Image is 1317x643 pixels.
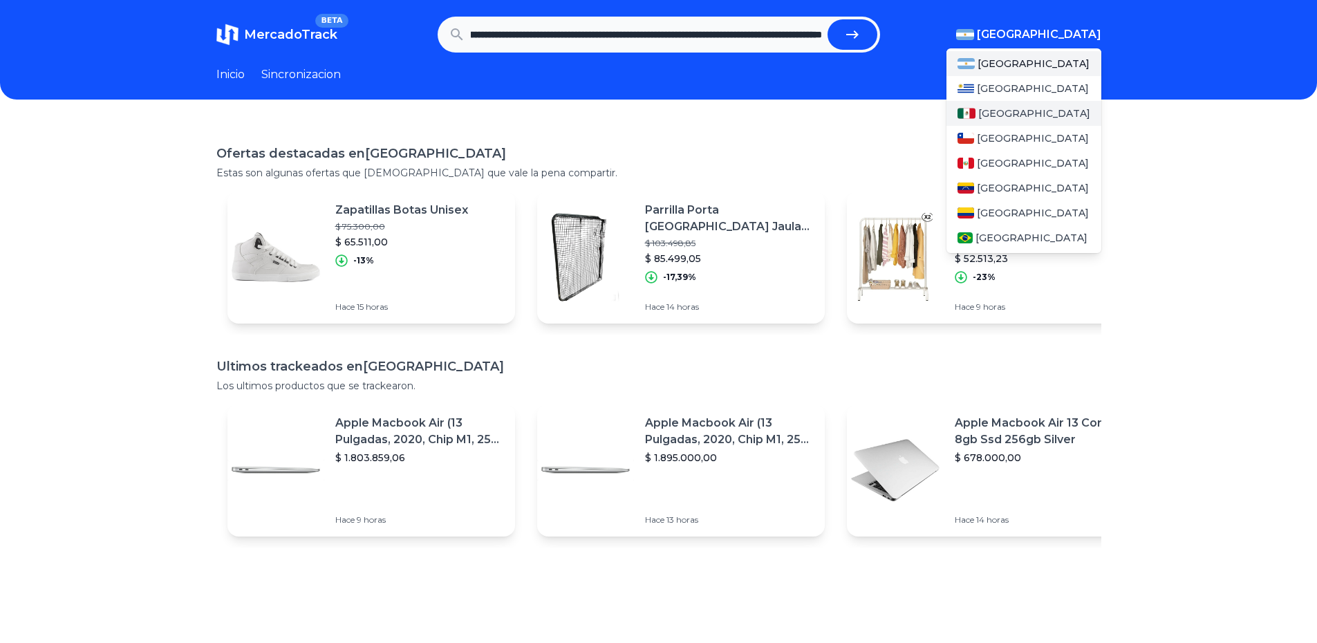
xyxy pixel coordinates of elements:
[946,76,1101,101] a: Uruguay[GEOGRAPHIC_DATA]
[663,272,696,283] p: -17,39%
[216,66,245,83] a: Inicio
[958,83,974,94] img: Uruguay
[977,156,1089,170] span: [GEOGRAPHIC_DATA]
[956,26,1101,43] button: [GEOGRAPHIC_DATA]
[958,58,975,69] img: Argentina
[216,24,239,46] img: MercadoTrack
[977,131,1089,145] span: [GEOGRAPHIC_DATA]
[335,514,504,525] p: Hace 9 horas
[977,181,1089,195] span: [GEOGRAPHIC_DATA]
[244,27,337,42] span: MercadoTrack
[216,144,1101,163] h1: Ofertas destacadas en [GEOGRAPHIC_DATA]
[946,176,1101,201] a: Venezuela[GEOGRAPHIC_DATA]
[847,422,944,519] img: Featured image
[227,404,515,537] a: Featured imageApple Macbook Air (13 Pulgadas, 2020, Chip M1, 256 Gb De Ssd, 8 Gb De Ram) - Plata$...
[977,26,1101,43] span: [GEOGRAPHIC_DATA]
[335,451,504,465] p: $ 1.803.859,06
[645,238,814,249] p: $ 103.498,85
[227,191,515,324] a: Featured imageZapatillas Botas Unisex$ 75.300,00$ 65.511,00-13%Hace 15 horas
[645,252,814,265] p: $ 85.499,05
[958,183,974,194] img: Venezuela
[977,82,1089,95] span: [GEOGRAPHIC_DATA]
[537,422,634,519] img: Featured image
[946,51,1101,76] a: Argentina[GEOGRAPHIC_DATA]
[955,451,1123,465] p: $ 678.000,00
[335,202,468,218] p: Zapatillas Botas Unisex
[645,415,814,448] p: Apple Macbook Air (13 Pulgadas, 2020, Chip M1, 256 Gb De Ssd, 8 Gb De Ram) - Plata
[261,66,341,83] a: Sincronizacion
[645,202,814,235] p: Parrilla Porta [GEOGRAPHIC_DATA] Jaula Universal Reforzada Adaptable
[645,514,814,525] p: Hace 13 horas
[537,209,634,306] img: Featured image
[216,24,337,46] a: MercadoTrackBETA
[956,29,974,40] img: Argentina
[977,206,1089,220] span: [GEOGRAPHIC_DATA]
[645,451,814,465] p: $ 1.895.000,00
[955,514,1123,525] p: Hace 14 horas
[955,301,1123,313] p: Hace 9 horas
[847,191,1134,324] a: Featured imagePack X2 Perchero Organizador Fuerte Reforzado Uso$ 68.199,00$ 52.513,23-23%Hace 9 h...
[958,232,973,243] img: Brasil
[216,357,1101,376] h1: Ultimos trackeados en [GEOGRAPHIC_DATA]
[946,201,1101,225] a: Colombia[GEOGRAPHIC_DATA]
[335,301,468,313] p: Hace 15 horas
[847,209,944,306] img: Featured image
[537,404,825,537] a: Featured imageApple Macbook Air (13 Pulgadas, 2020, Chip M1, 256 Gb De Ssd, 8 Gb De Ram) - Plata$...
[958,158,974,169] img: Peru
[946,101,1101,126] a: Mexico[GEOGRAPHIC_DATA]
[216,166,1101,180] p: Estas son algunas ofertas que [DEMOGRAPHIC_DATA] que vale la pena compartir.
[537,191,825,324] a: Featured imageParrilla Porta [GEOGRAPHIC_DATA] Jaula Universal Reforzada Adaptable$ 103.498,85$ 8...
[335,221,468,232] p: $ 75.300,00
[227,209,324,306] img: Featured image
[645,301,814,313] p: Hace 14 horas
[946,126,1101,151] a: Chile[GEOGRAPHIC_DATA]
[975,231,1087,245] span: [GEOGRAPHIC_DATA]
[955,252,1123,265] p: $ 52.513,23
[335,415,504,448] p: Apple Macbook Air (13 Pulgadas, 2020, Chip M1, 256 Gb De Ssd, 8 Gb De Ram) - Plata
[315,14,348,28] span: BETA
[958,207,974,218] img: Colombia
[216,379,1101,393] p: Los ultimos productos que se trackearon.
[946,225,1101,250] a: Brasil[GEOGRAPHIC_DATA]
[946,151,1101,176] a: Peru[GEOGRAPHIC_DATA]
[847,404,1134,537] a: Featured imageApple Macbook Air 13 Core I5 8gb Ssd 256gb Silver$ 678.000,00Hace 14 horas
[978,106,1090,120] span: [GEOGRAPHIC_DATA]
[227,422,324,519] img: Featured image
[335,235,468,249] p: $ 65.511,00
[958,133,974,144] img: Chile
[955,415,1123,448] p: Apple Macbook Air 13 Core I5 8gb Ssd 256gb Silver
[353,255,374,266] p: -13%
[978,57,1090,71] span: [GEOGRAPHIC_DATA]
[973,272,996,283] p: -23%
[958,108,975,119] img: Mexico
